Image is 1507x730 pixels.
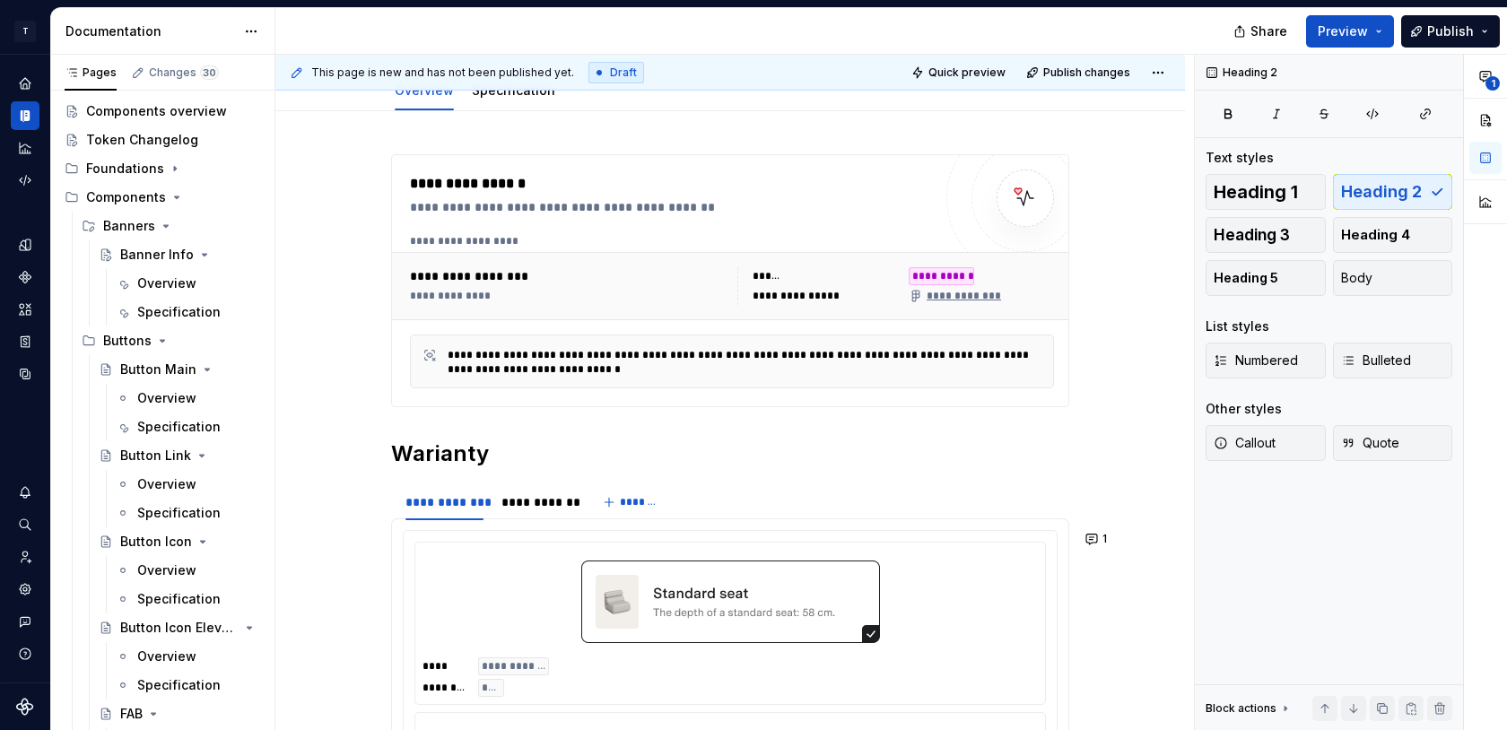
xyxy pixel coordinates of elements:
div: Token Changelog [86,131,198,149]
button: Heading 1 [1206,174,1326,210]
div: Pages [65,65,117,80]
div: FAB [120,705,143,723]
button: Publish changes [1021,60,1138,85]
div: Overview [388,71,461,109]
div: Block actions [1206,696,1293,721]
button: Quote [1333,425,1453,461]
button: Bulleted [1333,343,1453,378]
button: Share [1224,15,1299,48]
button: Numbered [1206,343,1326,378]
div: Foundations [57,154,267,183]
div: Components [86,188,166,206]
span: Publish [1427,22,1474,40]
a: Data sources [11,360,39,388]
button: Callout [1206,425,1326,461]
span: Publish changes [1043,65,1130,80]
button: Quick preview [906,60,1014,85]
div: T [14,21,36,42]
span: 1 [1102,532,1107,546]
button: Body [1333,260,1453,296]
button: Heading 4 [1333,217,1453,253]
a: Analytics [11,134,39,162]
div: Overview [137,475,196,493]
a: Banner Info [91,240,267,269]
a: Button Icon Elevated [91,613,267,642]
div: Banner Info [120,246,194,264]
span: This page is new and has not been published yet. [311,65,574,80]
div: Overview [137,561,196,579]
div: Documentation [65,22,235,40]
div: Assets [11,295,39,324]
button: T [4,12,47,50]
a: Design tokens [11,230,39,259]
span: Draft [610,65,637,80]
button: Notifications [11,478,39,507]
span: Preview [1318,22,1368,40]
h2: Warianty [391,439,1069,468]
a: Button Link [91,441,267,470]
button: Publish [1401,15,1500,48]
div: Components overview [86,102,227,120]
a: Specification [109,585,267,613]
div: Overview [137,647,196,665]
div: Button Icon [120,533,192,551]
span: Bulleted [1341,352,1411,369]
div: Components [57,183,267,212]
span: Heading 4 [1341,226,1410,244]
span: Quick preview [928,65,1006,80]
div: Button Icon Elevated [120,619,239,637]
span: 30 [200,65,219,80]
div: Specification [137,504,221,522]
a: Home [11,69,39,98]
a: Documentation [11,101,39,130]
button: 1 [1080,526,1115,552]
div: Text styles [1206,149,1274,167]
div: Foundations [86,160,164,178]
a: Specification [109,671,267,700]
div: Block actions [1206,701,1276,716]
div: Overview [137,389,196,407]
div: Changes [149,65,219,80]
span: Heading 1 [1214,183,1298,201]
div: Specification [137,418,221,436]
div: Components [11,263,39,291]
span: Numbered [1214,352,1298,369]
div: Overview [137,274,196,292]
a: Invite team [11,543,39,571]
button: Preview [1306,15,1394,48]
a: Overview [109,642,267,671]
a: Specification [109,413,267,441]
a: Overview [109,470,267,499]
div: Specification [137,303,221,321]
span: Heading 3 [1214,226,1290,244]
a: Code automation [11,166,39,195]
div: Search ⌘K [11,510,39,539]
a: FAB [91,700,267,728]
a: Storybook stories [11,327,39,356]
div: Specification [137,590,221,608]
button: Contact support [11,607,39,636]
button: Heading 5 [1206,260,1326,296]
span: 1 [1485,76,1500,91]
div: List styles [1206,317,1269,335]
div: Specification [137,676,221,694]
div: Button Link [120,447,191,465]
span: Share [1250,22,1287,40]
span: Body [1341,269,1372,287]
div: Button Main [120,361,196,378]
div: Other styles [1206,400,1282,418]
a: Token Changelog [57,126,267,154]
a: Specification [109,298,267,326]
div: Buttons [74,326,267,355]
svg: Supernova Logo [16,698,34,716]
